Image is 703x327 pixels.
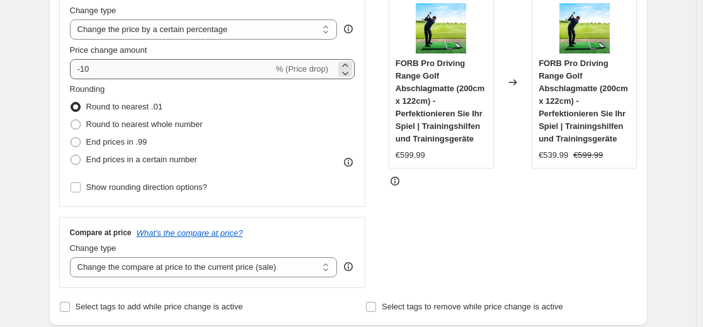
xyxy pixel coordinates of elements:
span: Show rounding direction options? [86,182,207,192]
span: Rounding [70,84,105,94]
div: €599.99 [396,149,425,162]
div: help [342,260,355,273]
span: End prices in a certain number [86,155,197,164]
strike: €599.99 [573,149,603,162]
span: Change type [70,6,117,15]
span: Round to nearest whole number [86,119,203,129]
span: Select tags to remove while price change is active [382,302,563,311]
span: Select tags to add while price change is active [76,302,243,311]
div: help [342,23,355,35]
img: A1ateUbTGNL_80x.jpg [416,3,466,53]
h3: Compare at price [70,228,132,238]
span: End prices in .99 [86,137,147,147]
input: -15 [70,59,273,79]
button: What's the compare at price? [137,228,243,238]
span: % (Price drop) [276,64,328,74]
span: FORB Pro Driving Range Golf Abschlagmatte (200cm x 122cm) - Perfektionieren Sie Ihr Spiel | Train... [396,58,485,143]
span: FORB Pro Driving Range Golf Abschlagmatte (200cm x 122cm) - Perfektionieren Sie Ihr Spiel | Train... [539,58,628,143]
span: Price change amount [70,45,147,55]
span: Change type [70,243,117,253]
div: €539.99 [539,149,568,162]
span: Round to nearest .01 [86,102,163,111]
img: A1ateUbTGNL_80x.jpg [559,3,610,53]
